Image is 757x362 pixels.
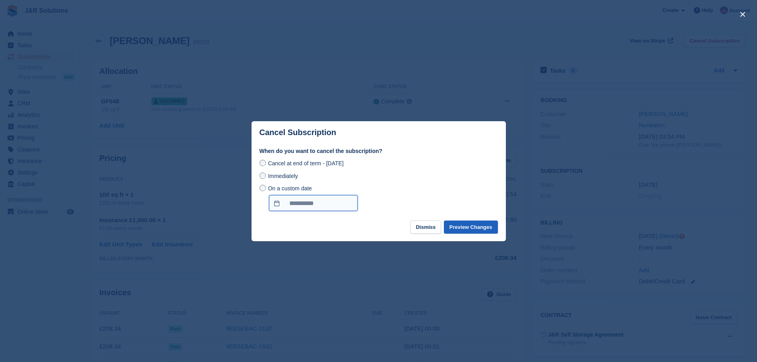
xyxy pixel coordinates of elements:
[268,173,298,179] span: Immediately
[444,221,498,234] button: Preview Changes
[259,147,498,155] label: When do you want to cancel the subscription?
[268,160,343,166] span: Cancel at end of term - [DATE]
[259,128,336,137] p: Cancel Subscription
[268,185,312,192] span: On a custom date
[259,185,266,191] input: On a custom date
[259,160,266,166] input: Cancel at end of term - [DATE]
[269,195,358,211] input: On a custom date
[259,172,266,179] input: Immediately
[736,8,749,21] button: close
[410,221,441,234] button: Dismiss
